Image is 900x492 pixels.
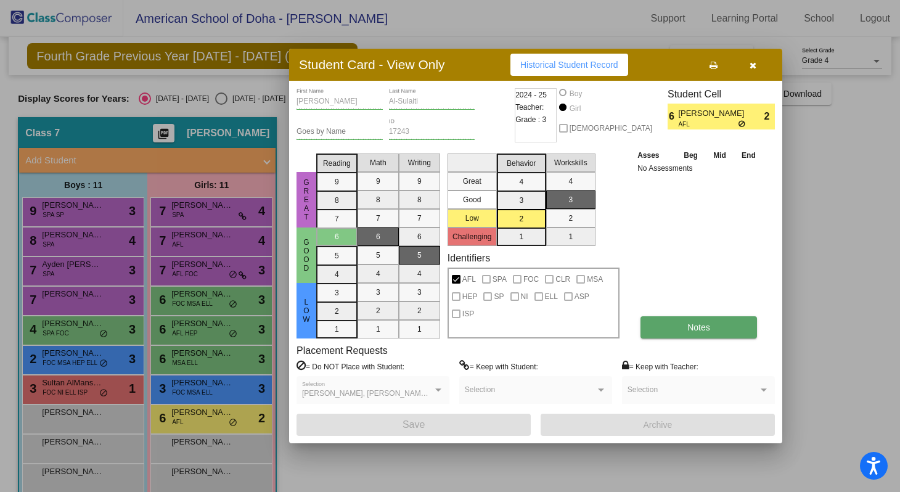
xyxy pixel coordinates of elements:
span: HEP [462,289,478,304]
span: Teacher: [515,101,544,113]
button: Save [297,414,531,436]
span: ISP [462,306,474,321]
label: Identifiers [448,252,490,264]
span: Grade : 3 [515,113,546,126]
input: goes by name [297,128,383,136]
th: Beg [676,149,705,162]
span: AFL [462,272,476,287]
input: Enter ID [389,128,475,136]
span: 2024 - 25 [515,89,547,101]
label: = Keep with Teacher: [622,360,698,372]
span: 6 [668,109,678,124]
span: NI [521,289,528,304]
h3: Student Cell [668,88,775,100]
span: Low [301,298,312,324]
span: ELL [545,289,558,304]
span: AFL [678,120,738,129]
span: [DEMOGRAPHIC_DATA] [570,121,652,136]
span: Good [301,238,312,273]
button: Archive [541,414,775,436]
label: Placement Requests [297,345,388,356]
span: Historical Student Record [520,60,618,70]
span: SP [494,289,504,304]
h3: Student Card - View Only [299,57,445,72]
span: Save [403,419,425,430]
span: Archive [644,420,673,430]
div: Boy [569,88,583,99]
span: MSA [587,272,603,287]
th: End [734,149,763,162]
label: = Keep with Student: [459,360,538,372]
td: No Assessments [634,162,764,174]
div: Girl [569,103,581,114]
button: Notes [640,316,757,338]
span: [PERSON_NAME], [PERSON_NAME], [PERSON_NAME] [302,389,493,398]
span: SPA [493,272,507,287]
span: 2 [764,109,775,124]
label: = Do NOT Place with Student: [297,360,404,372]
th: Mid [706,149,734,162]
button: Historical Student Record [510,54,628,76]
span: ASP [575,289,589,304]
span: [PERSON_NAME] [678,107,747,120]
span: FOC [523,272,539,287]
span: Notes [687,322,710,332]
th: Asses [634,149,676,162]
span: CLR [555,272,570,287]
span: Great [301,178,312,221]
